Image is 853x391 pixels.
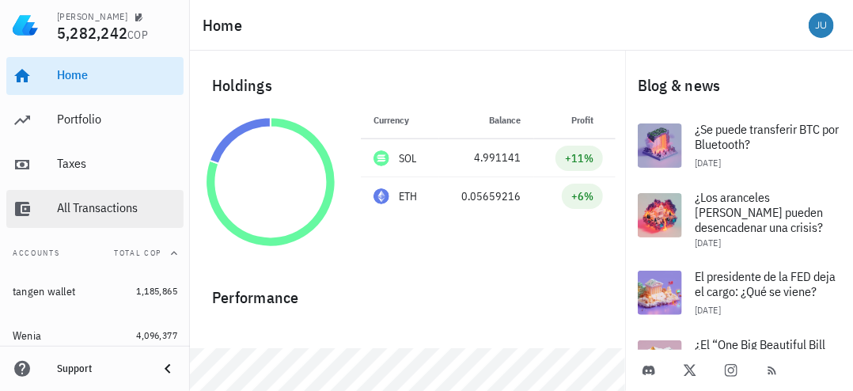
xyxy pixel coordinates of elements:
[57,200,177,215] div: All Transactions
[695,157,721,169] span: [DATE]
[625,60,853,111] div: Blog & news
[6,272,184,310] a: tangen wallet 1,185,865
[114,248,161,258] span: Total COP
[6,101,184,139] a: Portfolio
[13,285,75,298] div: tangen wallet
[565,150,593,166] div: +11%
[57,363,146,375] div: Support
[625,111,853,180] a: ¿Se puede transferir BTC por Bluetooth? [DATE]
[57,22,127,44] span: 5,282,242
[13,329,41,343] div: Wenia
[399,150,417,166] div: SOL
[127,28,148,42] span: COP
[625,180,853,258] a: ¿Los aranceles [PERSON_NAME] pueden desencadenar una crisis? [DATE]
[6,190,184,228] a: All Transactions
[695,268,836,299] span: El presidente de la FED deja el cargo: ¿Qué se viene?
[6,57,184,95] a: Home
[57,10,127,23] div: [PERSON_NAME]
[6,146,184,184] a: Taxes
[199,60,616,111] div: Holdings
[695,304,721,316] span: [DATE]
[57,112,177,127] div: Portfolio
[452,150,521,166] div: 4.991141
[199,272,616,310] div: Performance
[399,188,418,204] div: ETH
[373,188,389,204] div: ETH-icon
[361,101,439,139] th: Currency
[695,121,839,152] span: ¿Se puede transferir BTC por Bluetooth?
[452,188,521,205] div: 0.05659216
[136,329,177,341] span: 4,096,377
[809,13,834,38] div: avatar
[203,13,248,38] h1: Home
[136,285,177,297] span: 1,185,865
[625,258,853,328] a: El presidente de la FED deja el cargo: ¿Qué se viene? [DATE]
[57,156,177,171] div: Taxes
[57,67,177,82] div: Home
[6,234,184,272] button: AccountsTotal COP
[695,237,721,249] span: [DATE]
[6,317,184,355] a: Wenia 4,096,377
[13,13,38,38] img: LedgiFi
[695,189,823,235] span: ¿Los aranceles [PERSON_NAME] pueden desencadenar una crisis?
[373,150,389,166] div: SOL-icon
[571,114,603,126] span: Profit
[439,101,534,139] th: Balance
[571,188,593,204] div: +6%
